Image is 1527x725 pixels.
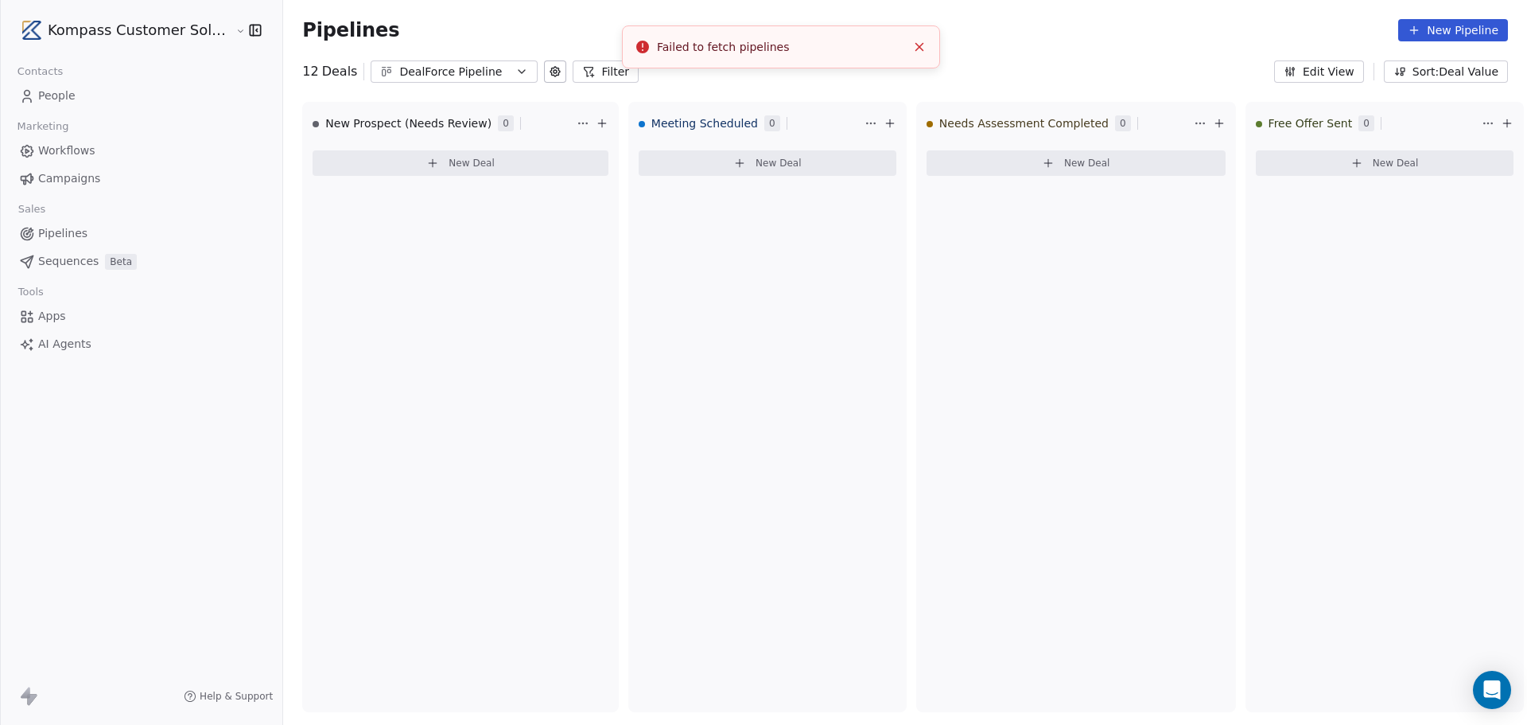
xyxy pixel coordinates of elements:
[313,150,608,176] button: New Deal
[38,336,91,353] span: AI Agents
[38,253,99,270] span: Sequences
[38,88,76,104] span: People
[22,21,41,40] img: Kompass%20Solutions_Icon.png
[325,115,492,131] span: New Prospect (Needs Review)
[639,150,896,176] button: New Deal
[657,39,906,56] div: Failed to fetch pipelines
[651,115,758,131] span: Meeting Scheduled
[449,157,495,170] span: New Deal
[184,690,273,703] a: Help & Support
[909,37,930,57] button: Close toast
[927,150,1226,176] button: New Deal
[13,166,270,192] a: Campaigns
[38,225,87,242] span: Pipelines
[13,248,270,275] a: SequencesBeta
[1398,19,1508,41] button: New Pipeline
[573,60,639,83] button: Filter
[399,64,509,80] div: DealForce Pipeline
[1115,115,1131,131] span: 0
[1358,115,1374,131] span: 0
[939,115,1109,131] span: Needs Assessment Completed
[1064,157,1110,170] span: New Deal
[19,17,224,44] button: Kompass Customer Solutions LLC
[313,103,573,144] div: New Prospect (Needs Review)0
[1256,103,1478,144] div: Free Offer Sent0
[13,220,270,247] a: Pipelines
[10,60,70,84] span: Contacts
[38,308,66,325] span: Apps
[38,142,95,159] span: Workflows
[927,103,1191,144] div: Needs Assessment Completed0
[1384,60,1508,83] button: Sort: Deal Value
[756,157,802,170] span: New Deal
[13,83,270,109] a: People
[764,115,780,131] span: 0
[302,19,399,41] span: Pipelines
[322,62,358,81] span: Deals
[1274,60,1364,83] button: Edit View
[639,103,861,144] div: Meeting Scheduled0
[10,115,76,138] span: Marketing
[1269,115,1353,131] span: Free Offer Sent
[1373,157,1419,170] span: New Deal
[11,280,50,304] span: Tools
[302,62,357,81] div: 12
[1473,671,1511,709] div: Open Intercom Messenger
[48,20,231,41] span: Kompass Customer Solutions LLC
[1256,150,1513,176] button: New Deal
[38,170,100,187] span: Campaigns
[498,115,514,131] span: 0
[13,331,270,357] a: AI Agents
[200,690,273,703] span: Help & Support
[13,303,270,329] a: Apps
[11,197,52,221] span: Sales
[105,254,137,270] span: Beta
[13,138,270,164] a: Workflows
